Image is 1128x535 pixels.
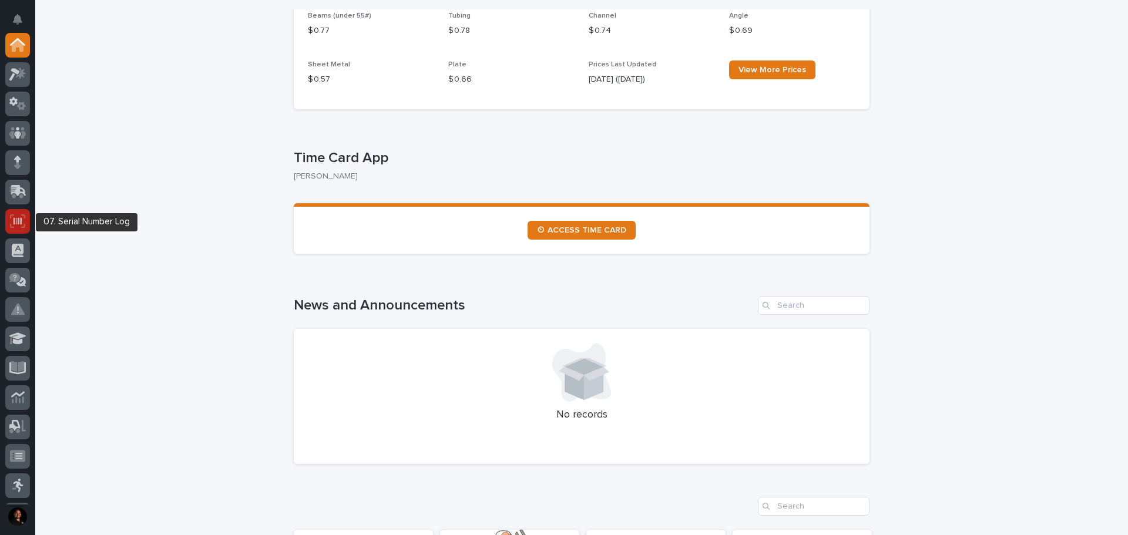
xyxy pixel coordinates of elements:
button: users-avatar [5,504,30,529]
span: Tubing [448,12,471,19]
span: Channel [589,12,616,19]
div: Notifications [15,14,30,33]
span: Beams (under 55#) [308,12,371,19]
a: View More Prices [729,60,815,79]
span: View More Prices [738,66,806,74]
span: Prices Last Updated [589,61,656,68]
p: No records [308,409,855,422]
p: $ 0.77 [308,25,434,37]
p: $ 0.78 [448,25,575,37]
span: Plate [448,61,466,68]
input: Search [758,497,869,516]
span: Angle [729,12,748,19]
p: $ 0.57 [308,73,434,86]
a: ⏲ ACCESS TIME CARD [528,221,636,240]
span: Sheet Metal [308,61,350,68]
p: $ 0.66 [448,73,575,86]
p: $ 0.74 [589,25,715,37]
span: ⏲ ACCESS TIME CARD [537,226,626,234]
input: Search [758,296,869,315]
p: [DATE] ([DATE]) [589,73,715,86]
h1: News and Announcements [294,297,753,314]
p: Time Card App [294,150,865,167]
p: $ 0.69 [729,25,855,37]
p: [PERSON_NAME] [294,171,860,181]
button: Notifications [5,7,30,32]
